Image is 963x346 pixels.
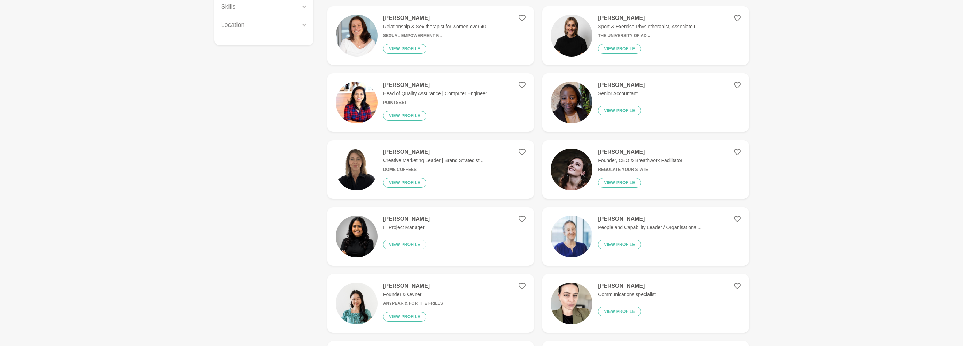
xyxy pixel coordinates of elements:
[327,73,534,132] a: [PERSON_NAME]Head of Quality Assurance | Computer Engineer...PointsBetView profile
[598,307,641,316] button: View profile
[551,216,592,257] img: 6c7e47c16492af589fd1d5b58525654ea3920635-256x256.jpg
[383,301,443,306] h6: Anypear & For The Frills
[598,291,656,298] p: Communications specialist
[551,283,592,324] img: f57684807768b7db383628406bc917f00ebb0196-2316x3088.jpg
[598,90,645,97] p: Senior Accountant
[383,149,485,156] h4: [PERSON_NAME]
[383,157,485,164] p: Creative Marketing Leader | Brand Strategist ...
[598,44,641,54] button: View profile
[383,291,443,298] p: Founder & Owner
[383,111,426,121] button: View profile
[598,167,682,172] h6: Regulate Your State
[383,283,443,289] h4: [PERSON_NAME]
[383,15,486,22] h4: [PERSON_NAME]
[542,207,749,266] a: [PERSON_NAME]People and Capability Leader / Organisational...View profile
[551,149,592,190] img: 8185ea49deb297eade9a2e5250249276829a47cd-920x897.jpg
[542,274,749,333] a: [PERSON_NAME]Communications specialistView profile
[221,20,245,30] p: Location
[551,15,592,57] img: 523c368aa158c4209afe732df04685bb05a795a5-1125x1128.jpg
[598,178,641,188] button: View profile
[551,82,592,123] img: 54410d91cae438123b608ef54d3da42d18b8f0e6-2316x3088.jpg
[598,157,682,164] p: Founder, CEO & Breathwork Facilitator
[383,100,491,105] h6: PointsBet
[336,15,378,57] img: d6e4e6fb47c6b0833f5b2b80120bcf2f287bc3aa-2570x2447.jpg
[598,216,701,223] h4: [PERSON_NAME]
[383,82,491,89] h4: [PERSON_NAME]
[336,149,378,190] img: 675efa3b2e966e5c68b6c0b6a55f808c2d9d66a7-1333x2000.png
[327,140,534,199] a: [PERSON_NAME]Creative Marketing Leader | Brand Strategist ...Dome CoffeesView profile
[598,33,701,38] h6: The University of Ad...
[383,216,430,223] h4: [PERSON_NAME]
[327,6,534,65] a: [PERSON_NAME]Relationship & Sex therapist for women over 40Sexual Empowerment f...View profile
[598,15,701,22] h4: [PERSON_NAME]
[542,73,749,132] a: [PERSON_NAME]Senior AccountantView profile
[598,23,701,30] p: Sport & Exercise Physiotherapist, Associate L...
[383,90,491,97] p: Head of Quality Assurance | Computer Engineer...
[383,240,426,249] button: View profile
[327,274,534,333] a: [PERSON_NAME]Founder & OwnerAnypear & For The FrillsView profile
[598,240,641,249] button: View profile
[383,167,485,172] h6: Dome Coffees
[598,224,701,231] p: People and Capability Leader / Organisational...
[598,82,645,89] h4: [PERSON_NAME]
[336,216,378,257] img: 01aee5e50c87abfaa70c3c448cb39ff495e02bc9-1024x1024.jpg
[383,224,430,231] p: IT Project Manager
[598,283,656,289] h4: [PERSON_NAME]
[383,33,486,38] h6: Sexual Empowerment f...
[383,178,426,188] button: View profile
[383,312,426,322] button: View profile
[327,207,534,266] a: [PERSON_NAME]IT Project ManagerView profile
[336,283,378,324] img: cd6701a6e23a289710e5cd97f2d30aa7cefffd58-2965x2965.jpg
[598,106,641,115] button: View profile
[383,44,426,54] button: View profile
[542,6,749,65] a: [PERSON_NAME]Sport & Exercise Physiotherapist, Associate L...The University of Ad...View profile
[598,149,682,156] h4: [PERSON_NAME]
[383,23,486,30] p: Relationship & Sex therapist for women over 40
[542,140,749,199] a: [PERSON_NAME]Founder, CEO & Breathwork FacilitatorRegulate Your StateView profile
[336,82,378,123] img: 59f335efb65c6b3f8f0c6c54719329a70c1332df-242x243.png
[221,2,236,12] p: Skills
